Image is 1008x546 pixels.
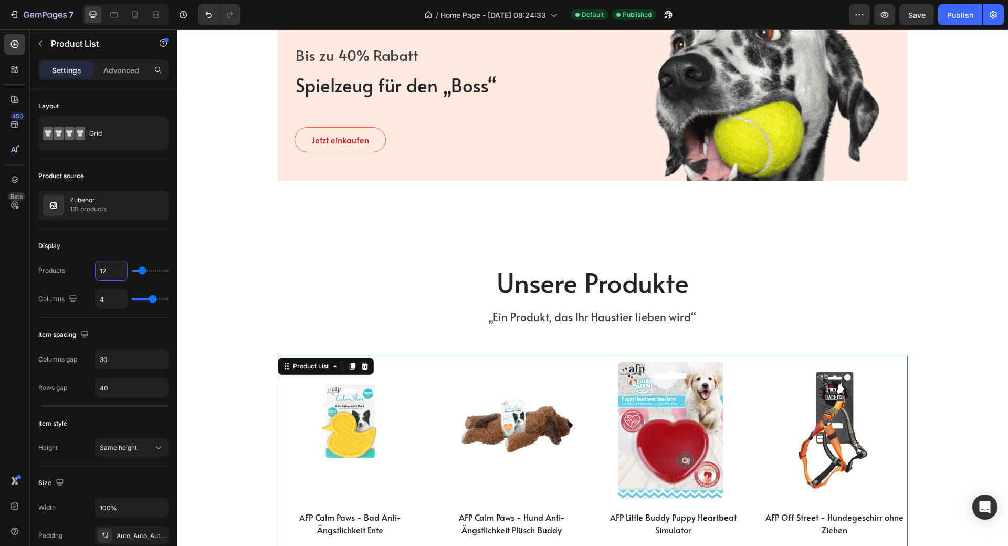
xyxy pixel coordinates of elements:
[95,438,169,457] button: Same height
[103,65,139,76] p: Advanced
[38,101,59,111] div: Layout
[585,326,731,472] a: AFP Off Street - Hundegeschirr ohne Ziehen
[96,498,168,517] input: Auto
[8,192,25,201] div: Beta
[38,419,67,428] div: Item style
[623,10,652,19] span: Published
[451,512,541,531] div: CHF 21.90
[4,4,78,25] button: 7
[262,480,408,508] h2: AFP Calm Paws - Hund Anti-Ängstlichkeit Plüsch Buddy
[613,512,703,531] div: CHF 35.90
[38,503,56,512] div: Width
[938,4,982,25] button: Publish
[198,4,240,25] div: Undo/Redo
[38,476,66,490] div: Size
[89,121,153,146] div: Grid
[436,9,438,20] span: /
[69,8,73,21] p: 7
[96,261,127,280] input: Auto
[38,531,62,540] div: Padding
[38,266,65,275] div: Products
[70,204,107,214] p: 131 products
[38,292,79,306] div: Columns
[52,65,81,76] p: Settings
[51,37,140,50] p: Product List
[972,495,997,520] div: Open Intercom Messenger
[43,195,64,216] img: collection feature img
[440,9,546,20] span: Home Page - [DATE] 08:24:33
[96,290,127,308] input: Auto
[128,512,218,531] div: CHF 8.90
[96,378,168,397] input: Auto
[288,512,382,531] div: CHF 24.90
[38,355,77,364] div: Columns gap
[262,326,408,472] a: AFP Calm Paws - Hund Anti-Ängstlichkeit Plüsch Buddy
[908,11,926,19] span: Save
[38,328,91,342] div: Item spacing
[424,326,570,472] a: AFP Little Buddy Puppy Heartbeat Simulator
[117,531,166,541] div: Auto, Auto, Auto, Auto
[177,29,1008,546] iframe: Design area
[100,444,137,451] span: Same height
[38,171,84,181] div: Product source
[96,350,168,369] input: Auto
[114,332,154,342] div: Product List
[38,241,60,251] div: Display
[947,9,973,20] div: Publish
[424,480,570,508] h2: AFP Little Buddy Puppy Heartbeat Simulator
[38,443,58,452] div: Height
[585,480,731,508] h2: AFP Off Street - Hundegeschirr ohne Ziehen
[899,4,934,25] button: Save
[38,383,67,393] div: Rows gap
[10,112,25,120] div: 450
[582,10,604,19] span: Default
[70,197,107,204] p: Zubehör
